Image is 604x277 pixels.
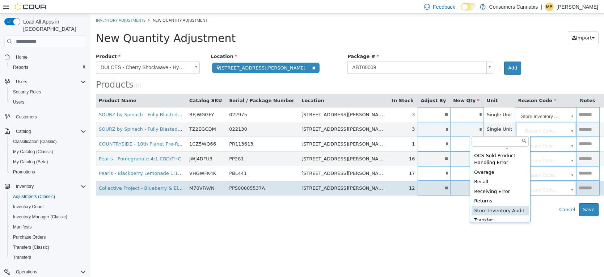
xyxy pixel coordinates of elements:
a: My Catalog (Beta) [10,158,51,166]
a: Home [13,53,30,62]
button: My Catalog (Classic) [7,147,89,157]
span: Promotions [13,169,35,175]
button: Purchase Orders [7,232,89,242]
span: Customers [13,112,86,121]
p: [PERSON_NAME] [557,3,598,11]
button: Operations [1,267,89,277]
span: Classification (Classic) [13,139,57,144]
button: Inventory [13,182,37,191]
span: Catalog [16,129,31,134]
span: Transfers (Classic) [13,244,49,250]
span: Home [13,52,86,61]
span: My Catalog (Beta) [10,158,86,166]
span: Customers [16,114,37,120]
button: Security Roles [7,87,89,97]
span: Classification (Classic) [10,137,86,146]
a: Security Roles [10,88,44,96]
span: Security Roles [10,88,86,96]
button: Inventory Count [7,202,89,212]
button: Promotions [7,167,89,177]
span: My Catalog (Beta) [13,159,48,165]
p: | [541,3,542,11]
button: Classification (Classic) [7,137,89,147]
span: Users [13,99,24,105]
span: Inventory Count [10,202,86,211]
a: Transfers (Classic) [10,243,52,252]
a: Customers [13,113,40,121]
p: Consumers Cannabis [489,3,538,11]
button: Transfers [7,252,89,263]
span: Users [10,98,86,106]
button: Home [1,51,89,62]
button: Users [13,77,30,86]
span: Transfers [10,253,86,262]
span: Promotions [10,168,86,176]
a: Promotions [10,168,38,176]
input: Dark Mode [461,3,476,11]
span: Catalog [13,127,86,136]
span: Home [16,54,28,60]
button: Inventory [1,181,89,192]
span: Inventory Manager (Classic) [10,213,86,221]
a: Inventory Manager (Classic) [10,213,70,221]
button: Reports [7,62,89,72]
span: My Catalog (Classic) [13,149,53,155]
a: Transfers [10,253,34,262]
span: Reports [10,63,86,72]
span: Inventory [13,182,86,191]
span: Purchase Orders [10,233,86,242]
span: Load All Apps in [GEOGRAPHIC_DATA] [20,18,86,33]
span: Inventory [16,184,34,189]
span: Operations [16,269,37,275]
button: Operations [13,268,40,276]
a: Manifests [10,223,34,231]
button: Manifests [7,222,89,232]
span: Users [16,79,27,85]
span: Users [13,77,86,86]
span: Feedback [433,3,455,11]
a: My Catalog (Classic) [10,147,56,156]
a: Inventory Count [10,202,47,211]
div: Overage [381,154,438,164]
a: Purchase Orders [10,233,49,242]
button: Users [1,77,89,87]
a: Classification (Classic) [10,137,60,146]
span: Security Roles [13,89,41,95]
div: Recall [381,163,438,173]
a: Reports [10,63,31,72]
span: Operations [13,268,86,276]
button: Adjustments (Classic) [7,192,89,202]
div: Michael Bertani [545,3,554,11]
span: Inventory Manager (Classic) [13,214,67,220]
button: Catalog [1,126,89,137]
a: Adjustments (Classic) [10,192,58,201]
span: Reports [13,64,28,70]
div: OCS-Sold Product Handling Error [381,137,438,154]
span: Manifests [13,224,31,230]
span: Manifests [10,223,86,231]
button: Customers [1,112,89,122]
span: Adjustments (Classic) [13,194,55,200]
button: Inventory Manager (Classic) [7,212,89,222]
span: Transfers (Classic) [10,243,86,252]
button: Transfers (Classic) [7,242,89,252]
span: Inventory Count [13,204,44,210]
div: Returns [381,182,438,192]
span: My Catalog (Classic) [10,147,86,156]
span: Transfers [13,255,31,260]
img: Cova [14,3,47,11]
a: Users [10,98,27,106]
button: Catalog [13,127,34,136]
div: Store Inventory Audit [381,192,438,202]
div: Receiving Error [381,173,438,183]
span: MB [546,3,553,11]
span: Adjustments (Classic) [10,192,86,201]
button: Users [7,97,89,107]
span: Purchase Orders [13,234,46,240]
div: Transfer [381,202,438,211]
button: My Catalog (Beta) [7,157,89,167]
